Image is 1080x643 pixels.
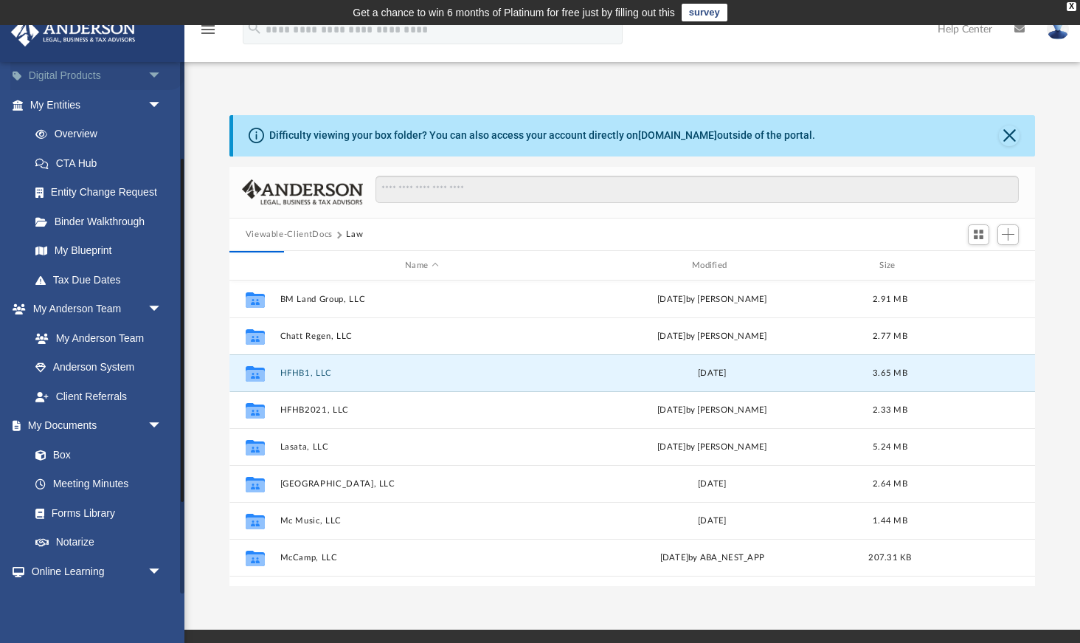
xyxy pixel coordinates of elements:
[280,442,564,452] button: Lasata, LLC
[873,332,907,340] span: 2.77 MB
[21,498,170,528] a: Forms Library
[280,553,564,563] button: McCamp, LLC
[375,176,1019,204] input: Search files and folders
[997,224,1020,245] button: Add
[148,61,177,92] span: arrow_drop_down
[148,411,177,441] span: arrow_drop_down
[570,404,854,417] div: [DATE] by [PERSON_NAME]
[10,557,177,586] a: Online Learningarrow_drop_down
[21,120,184,149] a: Overview
[638,129,717,141] a: [DOMAIN_NAME]
[280,479,564,489] button: [GEOGRAPHIC_DATA], LLC
[148,295,177,325] span: arrow_drop_down
[269,128,815,143] div: Difficulty viewing your box folder? You can also access your account directly on outside of the p...
[570,478,854,491] div: [DATE]
[21,470,177,499] a: Meeting Minutes
[1067,2,1076,11] div: close
[570,515,854,528] div: [DATE]
[873,517,907,525] span: 1.44 MB
[873,369,907,377] span: 3.65 MB
[868,554,911,562] span: 207.31 KB
[246,228,333,241] button: Viewable-ClientDocs
[926,259,1029,272] div: id
[148,90,177,120] span: arrow_drop_down
[21,353,177,382] a: Anderson System
[570,330,854,343] div: [DATE] by [PERSON_NAME]
[280,368,564,378] button: HFHB1, LLC
[570,259,854,272] div: Modified
[279,259,563,272] div: Name
[21,382,177,411] a: Client Referrals
[968,224,990,245] button: Switch to Grid View
[10,90,184,120] a: My Entitiesarrow_drop_down
[21,586,177,616] a: Courses
[860,259,919,272] div: Size
[873,295,907,303] span: 2.91 MB
[682,4,727,21] a: survey
[21,178,184,207] a: Entity Change Request
[280,516,564,526] button: Mc Music, LLC
[148,557,177,587] span: arrow_drop_down
[21,323,170,353] a: My Anderson Team
[280,331,564,341] button: Chatt Regen, LLC
[570,367,854,380] div: [DATE]
[21,528,177,557] a: Notarize
[21,148,184,178] a: CTA Hub
[1047,18,1069,40] img: User Pic
[353,4,675,21] div: Get a chance to win 6 months of Platinum for free just by filling out this
[229,281,1036,587] div: grid
[21,265,184,295] a: Tax Due Dates
[199,28,217,38] a: menu
[570,441,854,454] div: [DATE] by [PERSON_NAME]
[21,236,177,266] a: My Blueprint
[873,480,907,488] span: 2.64 MB
[10,295,177,324] a: My Anderson Teamarrow_drop_down
[346,228,363,241] button: Law
[21,207,184,236] a: Binder Walkthrough
[235,259,272,272] div: id
[7,18,140,47] img: Anderson Advisors Platinum Portal
[10,61,184,91] a: Digital Productsarrow_drop_down
[199,21,217,38] i: menu
[999,125,1020,146] button: Close
[246,20,263,36] i: search
[570,551,854,565] div: [DATE] by ABA_NEST_APP
[873,443,907,451] span: 5.24 MB
[10,411,177,441] a: My Documentsarrow_drop_down
[280,295,564,304] button: BM Land Group, LLC
[280,405,564,415] button: HFHB2021, LLC
[570,293,854,306] div: [DATE] by [PERSON_NAME]
[21,440,170,470] a: Box
[873,406,907,414] span: 2.33 MB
